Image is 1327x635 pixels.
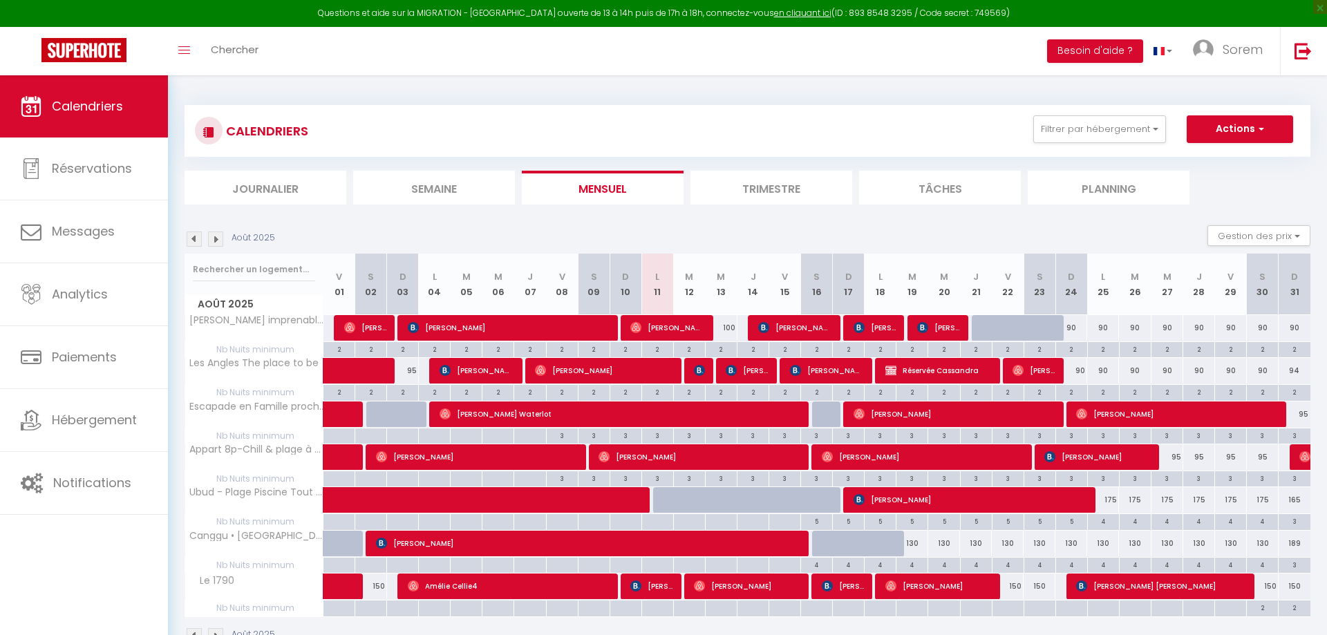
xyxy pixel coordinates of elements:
[865,428,896,442] div: 3
[1076,573,1245,599] span: [PERSON_NAME] [PERSON_NAME]
[387,342,418,355] div: 2
[399,270,406,283] abbr: D
[717,270,725,283] abbr: M
[193,257,315,282] input: Rechercher un logement...
[1119,531,1151,556] div: 130
[1087,254,1119,315] th: 25
[865,514,896,527] div: 5
[801,471,832,484] div: 3
[1120,471,1151,484] div: 3
[1056,471,1087,484] div: 3
[1055,358,1087,383] div: 90
[1151,342,1183,355] div: 2
[187,401,326,412] span: Escapade en Famille proche de la mer
[1183,471,1214,484] div: 3
[992,385,1024,398] div: 2
[1068,270,1075,283] abbr: D
[1088,471,1119,484] div: 3
[630,314,704,341] span: [PERSON_NAME]
[1024,254,1055,315] th: 23
[655,270,659,283] abbr: L
[1183,514,1214,527] div: 4
[961,514,992,527] div: 5
[896,471,928,484] div: 3
[1183,428,1214,442] div: 3
[482,342,514,355] div: 2
[1183,487,1215,513] div: 175
[368,270,374,283] abbr: S
[1151,385,1183,398] div: 2
[896,342,928,355] div: 2
[547,342,578,355] div: 2
[1215,531,1247,556] div: 130
[1024,428,1055,442] div: 3
[408,573,609,599] span: Amélie Cellie4
[1279,471,1310,484] div: 3
[801,385,832,398] div: 2
[514,254,546,315] th: 07
[833,342,864,355] div: 2
[1119,315,1151,341] div: 90
[52,285,108,303] span: Analytics
[1076,401,1277,427] span: [PERSON_NAME]
[527,270,533,283] abbr: J
[419,254,451,315] th: 04
[1101,270,1105,283] abbr: L
[790,357,864,383] span: [PERSON_NAME]
[769,385,800,398] div: 2
[992,428,1024,442] div: 3
[482,254,514,315] th: 06
[52,97,123,115] span: Calendriers
[1120,342,1151,355] div: 2
[961,342,992,355] div: 2
[1207,225,1310,246] button: Gestion des prix
[1119,254,1151,315] th: 26
[1215,358,1247,383] div: 90
[1196,270,1202,283] abbr: J
[52,222,115,240] span: Messages
[1247,358,1279,383] div: 90
[1151,444,1183,470] div: 95
[1056,342,1087,355] div: 2
[323,385,355,398] div: 2
[185,471,323,486] span: Nb Nuits minimum
[1131,270,1139,283] abbr: M
[387,385,418,398] div: 2
[705,315,737,341] div: 100
[1183,531,1215,556] div: 130
[1215,254,1247,315] th: 29
[1087,531,1119,556] div: 130
[1151,315,1183,341] div: 90
[992,471,1024,484] div: 3
[355,342,386,355] div: 2
[41,38,126,62] img: Super Booking
[705,254,737,315] th: 13
[960,531,992,556] div: 130
[610,385,641,398] div: 2
[801,342,832,355] div: 2
[211,42,258,57] span: Chercher
[928,254,960,315] th: 20
[674,385,705,398] div: 2
[1279,487,1310,513] div: 165
[822,573,864,599] span: [PERSON_NAME]
[1279,385,1310,398] div: 2
[53,474,131,491] span: Notifications
[674,428,705,442] div: 3
[185,385,323,400] span: Nb Nuits minimum
[622,270,629,283] abbr: D
[801,254,833,315] th: 16
[1087,487,1119,513] div: 175
[674,471,705,484] div: 3
[1119,487,1151,513] div: 175
[433,270,437,283] abbr: L
[546,254,578,315] th: 08
[1119,358,1151,383] div: 90
[1047,39,1143,63] button: Besoin d'aide ?
[1151,531,1183,556] div: 130
[630,573,672,599] span: [PERSON_NAME] Caus [PERSON_NAME]
[885,357,991,383] span: Réservée Cassandra
[896,428,928,442] div: 3
[928,531,960,556] div: 130
[591,270,597,283] abbr: S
